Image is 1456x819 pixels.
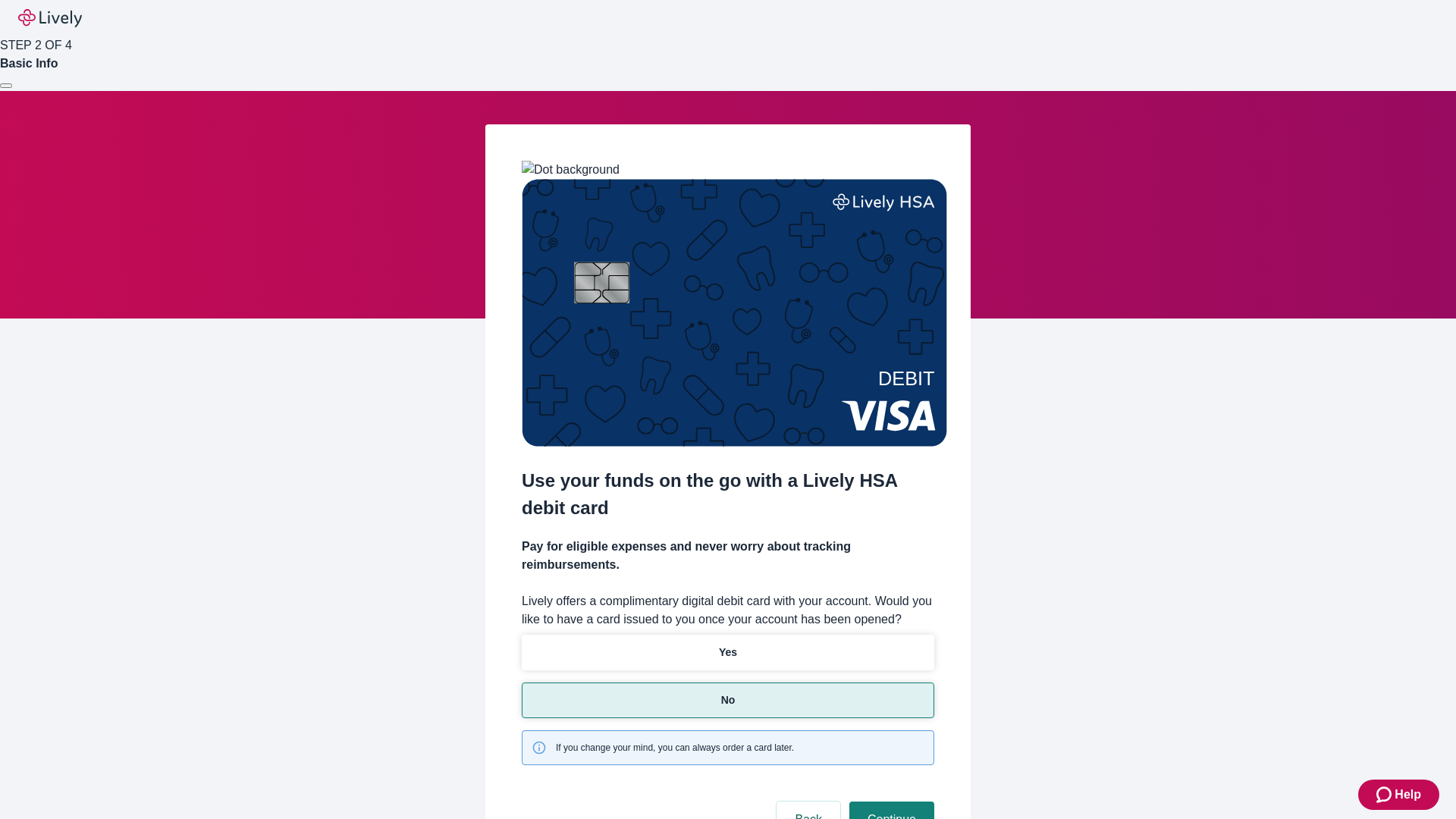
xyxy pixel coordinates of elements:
img: Dot background [522,161,620,179]
img: Debit card [522,179,947,447]
span: If you change your mind, you can always order a card later. [556,741,794,755]
label: Lively offers a complimentary digital debit card with your account. Would you like to have a card... [522,592,934,629]
button: Yes [522,635,934,670]
h4: Pay for eligible expenses and never worry about tracking reimbursements. [522,538,934,574]
h2: Use your funds on the go with a Lively HSA debit card [522,467,934,522]
img: Lively [18,9,82,27]
button: Zendesk support iconHelp [1358,780,1439,810]
svg: Zendesk support icon [1376,786,1395,804]
p: Yes [719,645,737,661]
button: No [522,682,934,718]
p: No [721,692,736,708]
span: Help [1395,786,1421,804]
